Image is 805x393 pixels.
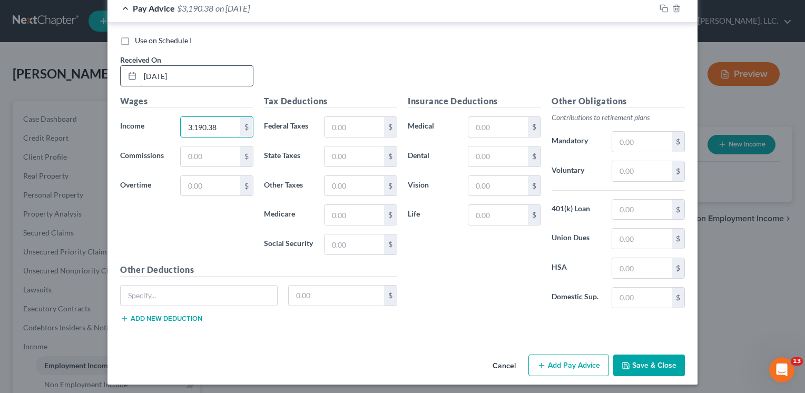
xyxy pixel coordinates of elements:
div: $ [384,117,397,137]
input: Specify... [121,286,277,306]
div: $ [240,176,253,196]
input: 0.00 [325,205,384,225]
div: $ [672,258,684,278]
input: 0.00 [325,146,384,166]
iframe: Intercom live chat [769,357,794,382]
button: Add new deduction [120,315,202,323]
label: Social Security [259,234,319,255]
input: 0.00 [468,176,528,196]
label: 401(k) Loan [546,199,606,220]
label: State Taxes [259,146,319,167]
input: 0.00 [325,176,384,196]
h5: Other Obligations [552,95,685,108]
label: Medicare [259,204,319,225]
label: Medical [402,116,463,137]
input: 0.00 [289,286,385,306]
h5: Other Deductions [120,263,397,277]
input: 0.00 [612,132,672,152]
input: MM/DD/YYYY [140,66,253,86]
label: Overtime [115,175,175,196]
input: 0.00 [181,117,240,137]
input: 0.00 [612,200,672,220]
label: Other Taxes [259,175,319,196]
input: 0.00 [325,234,384,254]
input: 0.00 [468,205,528,225]
div: $ [384,234,397,254]
input: 0.00 [612,258,672,278]
input: 0.00 [612,288,672,308]
div: $ [240,146,253,166]
div: $ [384,146,397,166]
input: 0.00 [325,117,384,137]
button: Add Pay Advice [528,355,609,377]
div: $ [528,146,541,166]
div: $ [672,200,684,220]
span: Received On [120,55,161,64]
div: $ [672,288,684,308]
span: on [DATE] [215,3,250,13]
label: Mandatory [546,131,606,152]
span: 13 [791,357,803,366]
label: Vision [402,175,463,196]
input: 0.00 [468,117,528,137]
h5: Tax Deductions [264,95,397,108]
span: $3,190.38 [177,3,213,13]
label: Dental [402,146,463,167]
button: Save & Close [613,355,685,377]
input: 0.00 [612,229,672,249]
button: Cancel [484,356,524,377]
label: Commissions [115,146,175,167]
label: Domestic Sup. [546,287,606,308]
div: $ [240,117,253,137]
div: $ [384,205,397,225]
label: Voluntary [546,161,606,182]
label: Federal Taxes [259,116,319,137]
div: $ [384,286,397,306]
div: $ [672,229,684,249]
p: Contributions to retirement plans [552,112,685,123]
label: HSA [546,258,606,279]
h5: Wages [120,95,253,108]
input: 0.00 [468,146,528,166]
h5: Insurance Deductions [408,95,541,108]
input: 0.00 [181,176,240,196]
div: $ [528,117,541,137]
span: Pay Advice [133,3,175,13]
div: $ [528,176,541,196]
div: $ [384,176,397,196]
input: 0.00 [612,161,672,181]
label: Union Dues [546,228,606,249]
input: 0.00 [181,146,240,166]
div: $ [528,205,541,225]
span: Use on Schedule I [135,36,192,45]
div: $ [672,132,684,152]
div: $ [672,161,684,181]
span: Income [120,121,144,130]
label: Life [402,204,463,225]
